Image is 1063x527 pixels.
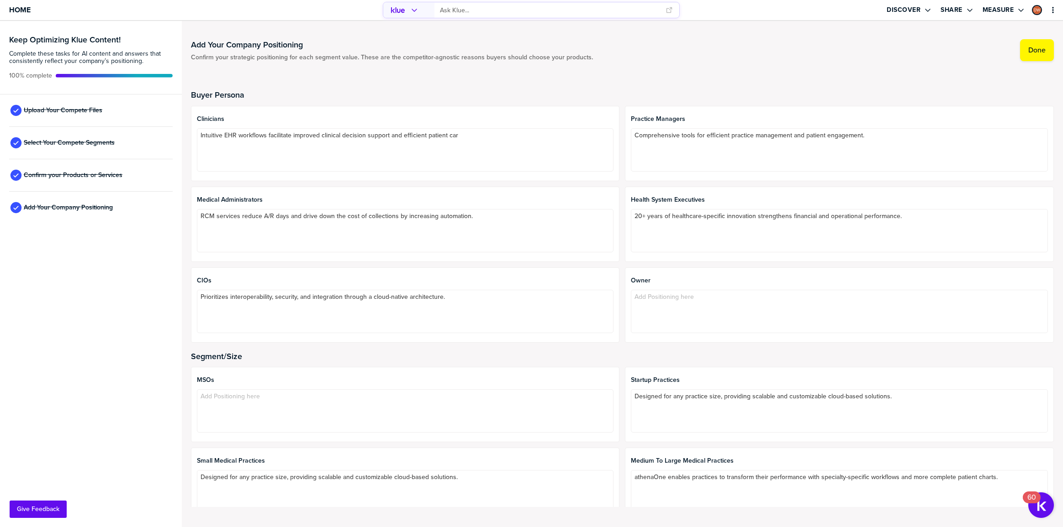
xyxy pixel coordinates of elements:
div: Daniel Wright [1032,5,1042,15]
span: Confirm your Products or Services [24,172,122,179]
span: Medical Administrators [197,196,614,203]
span: MSOs [197,376,614,384]
span: Small Medical Practices [197,457,614,464]
span: Active [9,72,52,79]
img: 3b79468a4a4e9afdfa9ca0580c2a72e0-sml.png [1033,6,1041,14]
span: Select Your Compete Segments [24,139,115,146]
div: 60 [1027,497,1036,509]
label: Done [1028,46,1046,55]
textarea: Designed for any practice size, providing scalable and customizable cloud-based solutions. [197,470,614,513]
h2: Segment/Size [191,352,1054,361]
label: Share [941,6,963,14]
textarea: 20+ years of healthcare-specific innovation strengthens financial and operational performance. [631,209,1048,252]
span: Practice Managers [631,115,1048,123]
textarea: Comprehensive tools for efficient practice management and patient engagement. [631,128,1048,172]
span: CIOs [197,277,614,284]
textarea: athenaOne enables practices to transform their performance with specialty-specific workflows and ... [631,470,1048,513]
span: Add Your Company Positioning [24,204,113,211]
textarea: Designed for any practice size, providing scalable and customizable cloud-based solutions. [631,389,1048,433]
span: Startup Practices [631,376,1048,384]
textarea: RCM services reduce A/R days and drive down the cost of collections by increasing automation. [197,209,614,252]
span: Complete these tasks for AI content and answers that consistently reflect your company’s position... [9,50,173,65]
h2: Buyer Persona [191,90,1054,99]
span: Clinicians [197,115,614,123]
h1: Add Your Company Positioning [191,39,593,50]
textarea: Intuitive EHR workflows facilitate improved clinical decision support and efficient patient car [197,128,614,172]
a: Edit Profile [1031,4,1043,16]
textarea: Prioritizes interoperability, security, and integration through a cloud-native architecture. [197,290,614,333]
span: Home [9,6,31,14]
button: Open Resource Center, 60 new notifications [1028,492,1054,518]
span: Upload Your Compete Files [24,107,102,114]
span: Medium to Large Medical Practices [631,457,1048,464]
label: Discover [887,6,920,14]
span: Health System Executives [631,196,1048,203]
input: Ask Klue... [440,3,660,18]
span: Confirm your strategic positioning for each segment value. These are the competitor-agnostic reas... [191,54,593,61]
label: Measure [983,6,1014,14]
button: Give Feedback [10,501,67,518]
h3: Keep Optimizing Klue Content! [9,36,173,44]
span: Owner [631,277,1048,284]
